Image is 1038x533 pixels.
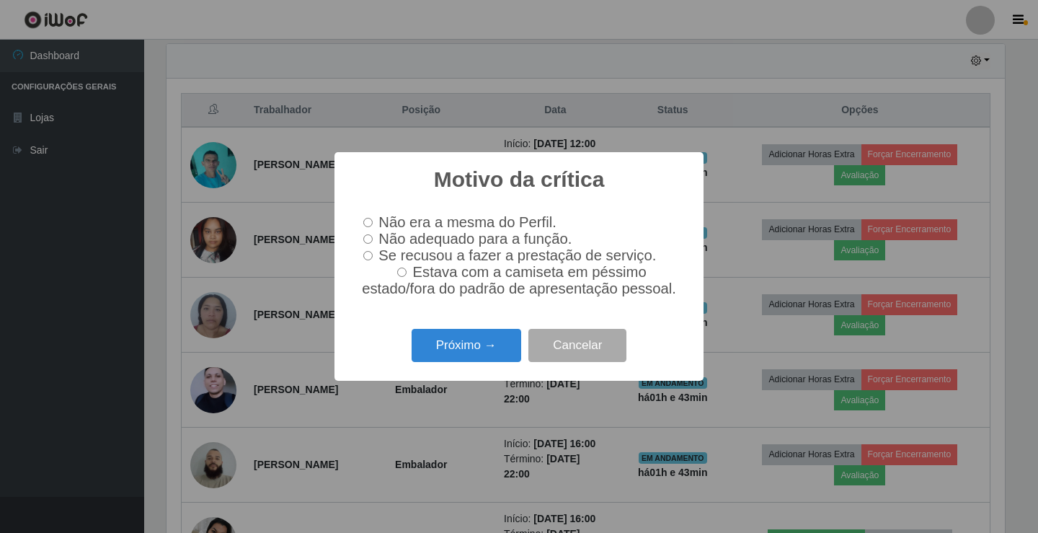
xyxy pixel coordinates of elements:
button: Cancelar [528,329,626,363]
input: Estava com a camiseta em péssimo estado/fora do padrão de apresentação pessoal. [397,268,407,277]
span: Não adequado para a função. [378,231,572,247]
input: Se recusou a fazer a prestação de serviço. [363,251,373,260]
input: Não adequado para a função. [363,234,373,244]
button: Próximo → [412,329,521,363]
span: Se recusou a fazer a prestação de serviço. [378,247,656,263]
span: Estava com a camiseta em péssimo estado/fora do padrão de apresentação pessoal. [362,264,676,296]
h2: Motivo da crítica [434,167,605,193]
span: Não era a mesma do Perfil. [378,214,556,230]
input: Não era a mesma do Perfil. [363,218,373,227]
